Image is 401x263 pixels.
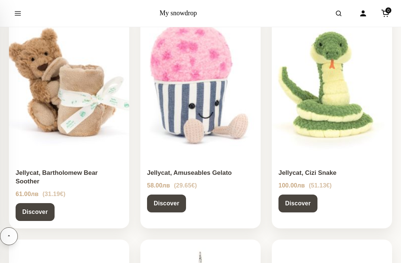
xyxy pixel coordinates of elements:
span: 58.00 [147,182,170,189]
span: 51.13 [311,182,330,189]
a: Discover Jellycat, Bartholomew Bear Soother [16,203,55,221]
span: € [326,182,330,189]
a: Discover Jellycat, Amuseables Gelato [147,195,186,212]
span: € [191,182,195,189]
button: Open menu [7,3,28,24]
span: ( ) [309,182,332,189]
span: лв [162,182,170,189]
span: 61.00 [16,190,39,197]
div: Jellycat, Cizi Snake [278,169,385,177]
a: Discover Jellycat, Cizi Snake [278,195,317,212]
span: 31.19 [45,190,63,197]
span: лв [31,190,39,197]
span: ( ) [174,182,197,189]
span: ( ) [43,190,66,197]
span: 100.00 [278,182,305,189]
button: Open search [328,3,349,24]
a: Account [355,5,371,22]
span: 0 [385,7,391,13]
div: Jellycat, Amuseables Gelato [147,169,254,177]
a: My snowdrop [160,9,197,17]
a: Cart [377,5,394,22]
span: лв [297,182,305,189]
span: 29.65 [176,182,195,189]
div: Jellycat, Bartholomew Bear Soother [16,169,123,186]
span: € [60,190,63,197]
